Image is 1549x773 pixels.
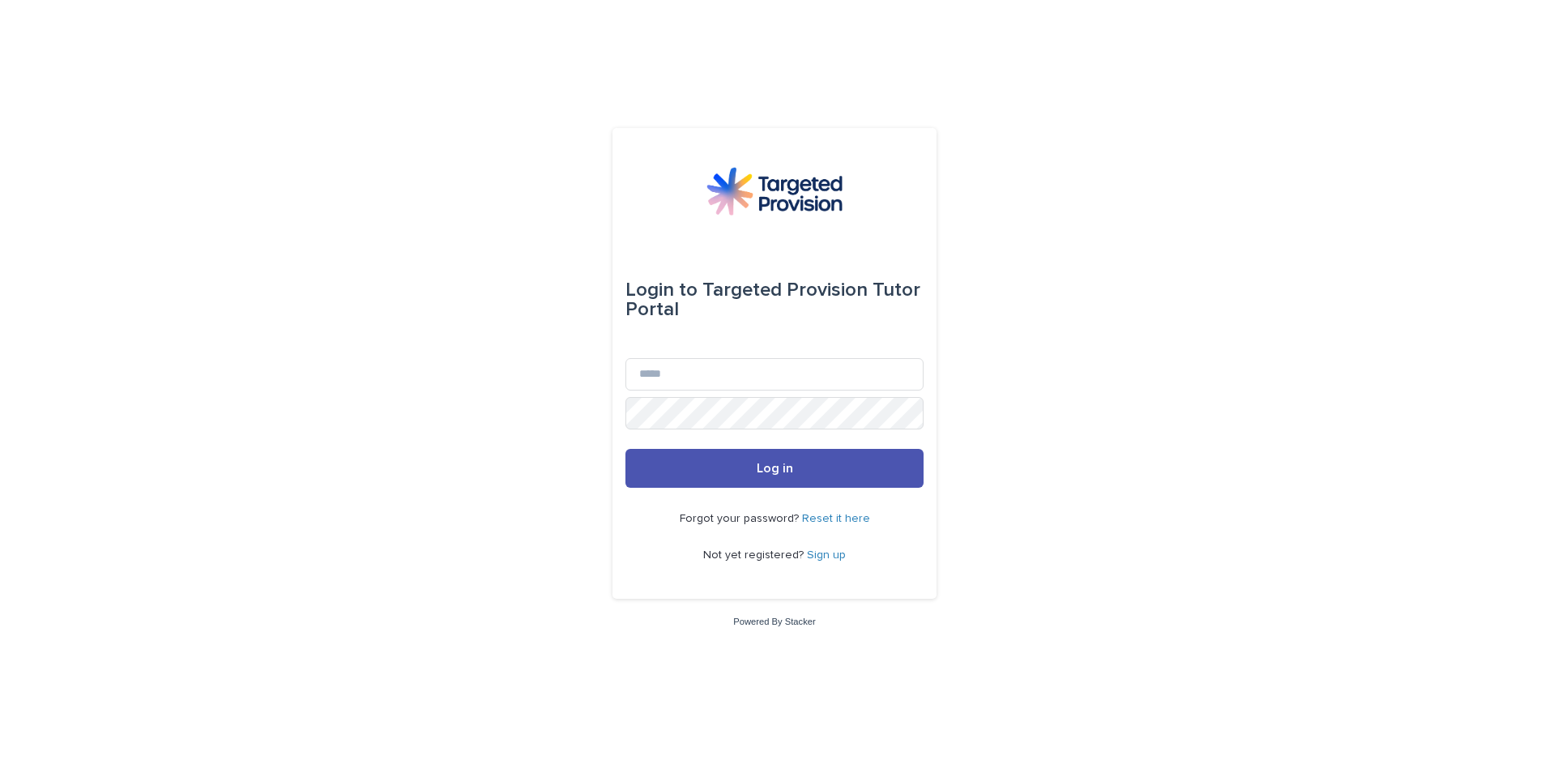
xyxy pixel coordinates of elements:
[733,617,815,626] a: Powered By Stacker
[757,462,793,475] span: Log in
[706,167,843,216] img: M5nRWzHhSzIhMunXDL62
[625,449,924,488] button: Log in
[625,267,924,332] div: Targeted Provision Tutor Portal
[703,549,807,561] span: Not yet registered?
[625,280,698,300] span: Login to
[802,513,870,524] a: Reset it here
[680,513,802,524] span: Forgot your password?
[807,549,846,561] a: Sign up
